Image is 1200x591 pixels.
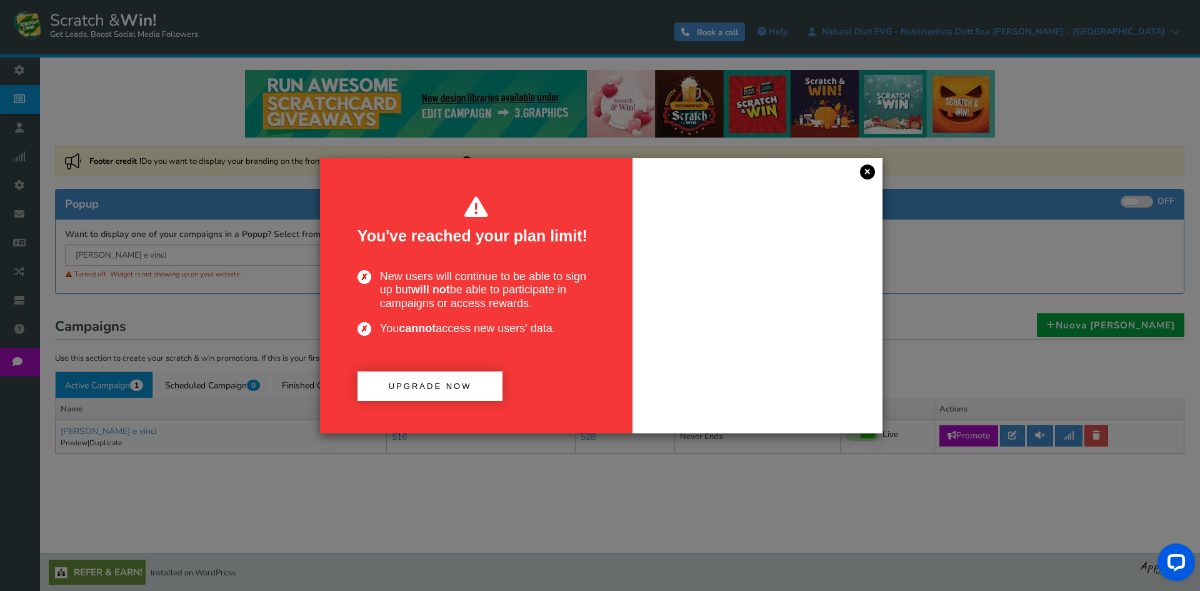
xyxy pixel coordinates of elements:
b: will not [411,283,450,296]
a: × [860,164,875,179]
b: cannot [399,322,436,335]
iframe: LiveChat chat widget [1147,538,1200,591]
a: Upgrade now [357,371,503,401]
span: You access new users' data. [357,322,595,336]
span: Upgrade now [389,381,472,391]
img: Increased users [632,183,882,433]
span: New users will continue to be able to sign up but be able to participate in campaigns or access r... [357,270,595,311]
span: You've reached your plan limit! [357,196,595,245]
